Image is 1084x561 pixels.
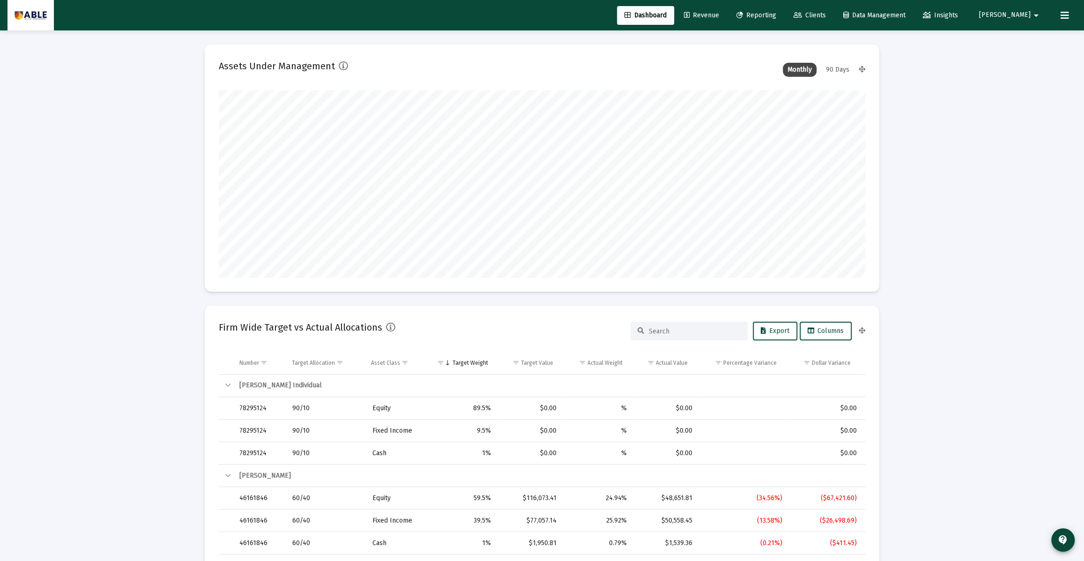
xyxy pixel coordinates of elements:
[1057,534,1069,546] mat-icon: contact_support
[647,359,654,366] span: Show filter options for column 'Actual Value'
[434,426,490,436] div: 9.5%
[639,449,692,458] div: $0.00
[639,494,692,503] div: $48,651.81
[729,6,784,25] a: Reporting
[736,11,776,19] span: Reporting
[233,532,286,554] td: 46161846
[570,426,627,436] div: %
[923,11,958,19] span: Insights
[570,404,627,413] div: %
[753,322,797,340] button: Export
[401,359,408,366] span: Show filter options for column 'Asset Class'
[1031,6,1042,25] mat-icon: arrow_drop_down
[639,516,692,525] div: $50,558.45
[570,516,627,525] div: 25.92%
[504,449,557,458] div: $0.00
[504,539,557,548] div: $1,950.81
[587,359,623,367] div: Actual Weight
[786,6,833,25] a: Clients
[795,539,857,548] div: ($411.45)
[504,516,557,525] div: $77,057.14
[286,487,365,509] td: 60/40
[239,471,857,480] div: [PERSON_NAME]
[437,359,444,366] span: Show filter options for column 'Target Weight'
[968,6,1053,24] button: [PERSON_NAME]
[794,11,826,19] span: Clients
[783,63,817,77] div: Monthly
[803,359,810,366] span: Show filter options for column 'Dollar Variance'
[684,11,719,19] span: Revenue
[979,11,1031,19] span: [PERSON_NAME]
[714,359,721,366] span: Show filter options for column 'Percentage Variance'
[560,352,629,374] td: Column Actual Weight
[512,359,520,366] span: Show filter options for column 'Target Value'
[365,509,427,532] td: Fixed Income
[495,352,560,374] td: Column Target Value
[521,359,553,367] div: Target Value
[453,359,488,367] div: Target Weight
[365,532,427,554] td: Cash
[843,11,906,19] span: Data Management
[639,539,692,548] div: $1,539.36
[233,420,286,442] td: 78295124
[286,397,365,420] td: 90/10
[371,359,400,367] div: Asset Class
[694,352,783,374] td: Column Percentage Variance
[795,404,857,413] div: $0.00
[579,359,586,366] span: Show filter options for column 'Actual Weight'
[365,420,427,442] td: Fixed Income
[705,539,782,548] div: (0.21%)
[639,404,692,413] div: $0.00
[285,352,364,374] td: Column Target Allocation
[286,532,365,554] td: 60/40
[364,352,425,374] td: Column Asset Class
[656,359,688,367] div: Actual Value
[795,494,857,503] div: ($67,421.60)
[15,6,47,25] img: Dashboard
[286,442,365,465] td: 90/10
[639,426,692,436] div: $0.00
[649,327,741,335] input: Search
[570,494,627,503] div: 24.94%
[624,11,667,19] span: Dashboard
[219,59,335,74] h2: Assets Under Management
[795,426,857,436] div: $0.00
[915,6,965,25] a: Insights
[504,426,557,436] div: $0.00
[233,487,286,509] td: 46161846
[795,449,857,458] div: $0.00
[219,375,233,397] td: Collapse
[233,397,286,420] td: 78295124
[783,352,859,374] td: Column Dollar Variance
[570,539,627,548] div: 0.79%
[260,359,267,366] span: Show filter options for column 'Number'
[219,320,382,335] h2: Firm Wide Target vs Actual Allocations
[233,442,286,465] td: 78295124
[365,487,427,509] td: Equity
[365,442,427,465] td: Cash
[761,327,789,335] span: Export
[617,6,674,25] a: Dashboard
[434,494,490,503] div: 59.5%
[570,449,627,458] div: %
[629,352,694,374] td: Column Actual Value
[504,494,557,503] div: $116,073.41
[676,6,727,25] a: Revenue
[795,516,857,525] div: ($26,498.69)
[286,420,365,442] td: 90/10
[811,359,850,367] div: Dollar Variance
[705,494,782,503] div: (34.56%)
[723,359,776,367] div: Percentage Variance
[219,465,233,487] td: Collapse
[233,509,286,532] td: 46161846
[434,516,490,525] div: 39.5%
[836,6,913,25] a: Data Management
[821,63,854,77] div: 90 Days
[239,381,857,390] div: [PERSON_NAME] Individual
[434,449,490,458] div: 1%
[504,404,557,413] div: $0.00
[365,397,427,420] td: Equity
[239,359,259,367] div: Number
[425,352,495,374] td: Column Target Weight
[233,352,285,374] td: Column Number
